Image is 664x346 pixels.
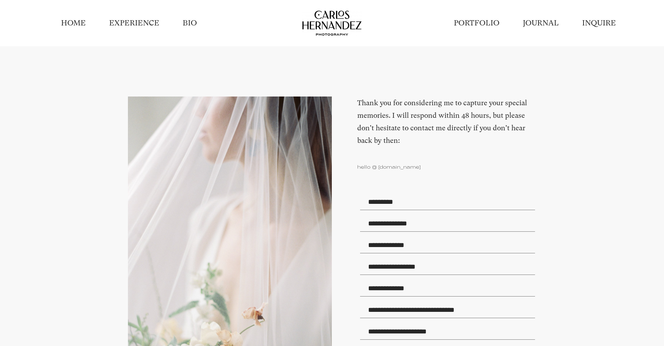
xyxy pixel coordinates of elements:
h2: Thank you for considering me to capture your special memories. I will respond within 48 hours, bu... [357,97,536,159]
a: JOURNAL [523,18,559,28]
a: INQUIRE [582,18,616,28]
a: HOME [61,18,86,28]
div: hello @ [DOMAIN_NAME] [357,164,536,170]
a: EXPERIENCE [109,18,159,28]
a: PORTFOLIO [454,18,499,28]
a: BIO [183,18,197,28]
